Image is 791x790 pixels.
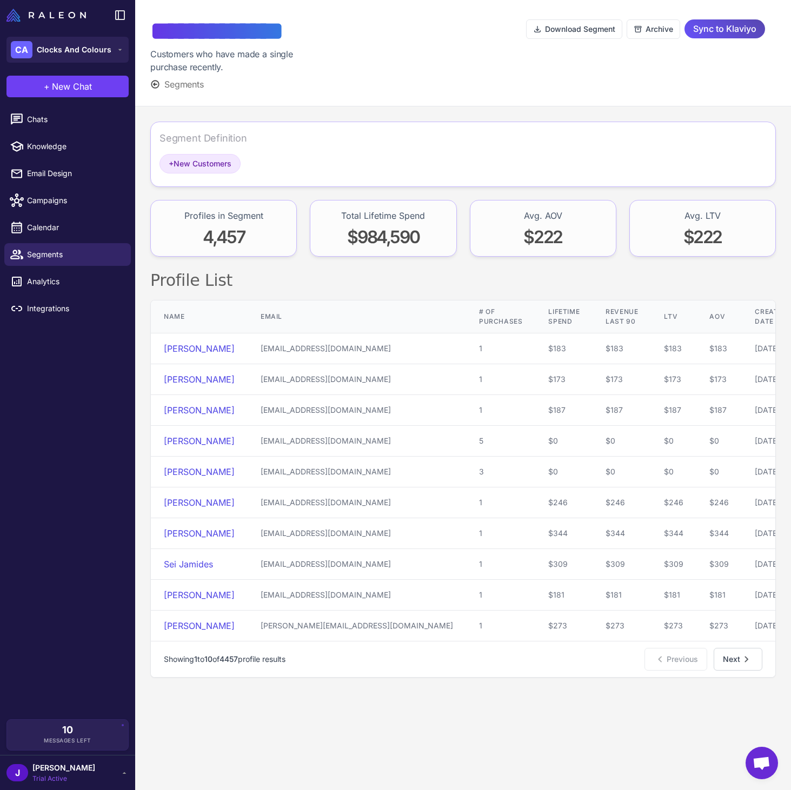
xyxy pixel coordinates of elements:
a: [PERSON_NAME] [164,497,235,508]
span: Calendar [27,222,122,233]
td: 1 [466,333,535,364]
td: 3 [466,457,535,487]
a: [PERSON_NAME] [164,436,235,446]
th: LTV [651,300,696,333]
a: Chats [4,108,131,131]
span: Chats [27,113,122,125]
span: Segments [27,249,122,260]
td: $246 [593,487,651,518]
td: $183 [696,333,742,364]
td: $246 [535,487,593,518]
td: 1 [466,611,535,641]
td: $181 [696,580,742,611]
a: [PERSON_NAME] [164,343,235,354]
td: $344 [593,518,651,549]
td: [EMAIL_ADDRESS][DOMAIN_NAME] [248,364,466,395]
td: $309 [651,549,696,580]
span: $222 [683,226,722,247]
span: Analytics [27,276,122,287]
div: Avg. LTV [684,209,721,222]
span: $984,590 [347,226,419,247]
td: $246 [696,487,742,518]
a: Analytics [4,270,131,293]
td: 5 [466,426,535,457]
td: $273 [696,611,742,641]
td: $181 [593,580,651,611]
span: 10 [204,654,212,664]
div: Profiles in Segment [184,209,263,222]
td: $183 [535,333,593,364]
div: Total Lifetime Spend [341,209,425,222]
td: [EMAIL_ADDRESS][DOMAIN_NAME] [248,580,466,611]
td: $0 [696,426,742,457]
td: $187 [696,395,742,426]
td: $183 [593,333,651,364]
td: [EMAIL_ADDRESS][DOMAIN_NAME] [248,426,466,457]
td: $0 [651,426,696,457]
span: Integrations [27,303,122,314]
td: [PERSON_NAME][EMAIL_ADDRESS][DOMAIN_NAME] [248,611,466,641]
div: Open chat [746,747,778,779]
td: $0 [535,426,593,457]
a: [PERSON_NAME] [164,466,235,477]
td: $273 [651,611,696,641]
a: [PERSON_NAME] [164,620,235,631]
td: $309 [535,549,593,580]
th: Revenue Last 90 [593,300,651,333]
span: $222 [523,226,562,247]
span: Campaigns [27,195,122,206]
nav: Pagination [151,641,775,677]
button: CAClocks And Colours [6,37,129,63]
p: Showing to of profile results [164,653,285,665]
span: 4,457 [203,226,244,247]
td: $273 [535,611,593,641]
td: $187 [651,395,696,426]
a: Email Design [4,162,131,185]
th: Name [151,300,248,333]
td: [EMAIL_ADDRESS][DOMAIN_NAME] [248,333,466,364]
a: [PERSON_NAME] [164,590,235,600]
span: Clocks And Colours [37,44,111,56]
td: $0 [651,457,696,487]
td: [EMAIL_ADDRESS][DOMAIN_NAME] [248,549,466,580]
th: AOV [696,300,742,333]
td: $344 [696,518,742,549]
button: Download Segment [526,19,622,39]
a: Raleon Logo [6,9,90,22]
span: [PERSON_NAME] [32,762,95,774]
button: Next [714,648,762,671]
span: Messages Left [44,737,91,745]
a: Sei Jamides [164,559,213,570]
td: $173 [593,364,651,395]
td: $173 [651,364,696,395]
td: $344 [651,518,696,549]
a: Integrations [4,297,131,320]
td: $181 [651,580,696,611]
div: Segment Definition [159,131,247,145]
td: 1 [466,580,535,611]
a: Knowledge [4,135,131,158]
button: Segments [150,78,204,91]
button: Previous [644,648,707,671]
td: $173 [696,364,742,395]
a: [PERSON_NAME] [164,374,235,385]
span: + [44,80,50,93]
th: Lifetime Spend [535,300,593,333]
div: J [6,764,28,781]
div: CA [11,41,32,58]
th: # of Purchases [466,300,535,333]
span: Email Design [27,168,122,179]
td: [EMAIL_ADDRESS][DOMAIN_NAME] [248,487,466,518]
a: [PERSON_NAME] [164,405,235,416]
a: Calendar [4,216,131,239]
td: [EMAIL_ADDRESS][DOMAIN_NAME] [248,457,466,487]
span: Knowledge [27,140,122,152]
td: 1 [466,518,535,549]
td: 1 [466,364,535,395]
span: + [169,159,174,168]
td: $0 [593,426,651,457]
a: Campaigns [4,189,131,212]
td: 1 [466,549,535,580]
div: Avg. AOV [524,209,562,222]
td: $181 [535,580,593,611]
